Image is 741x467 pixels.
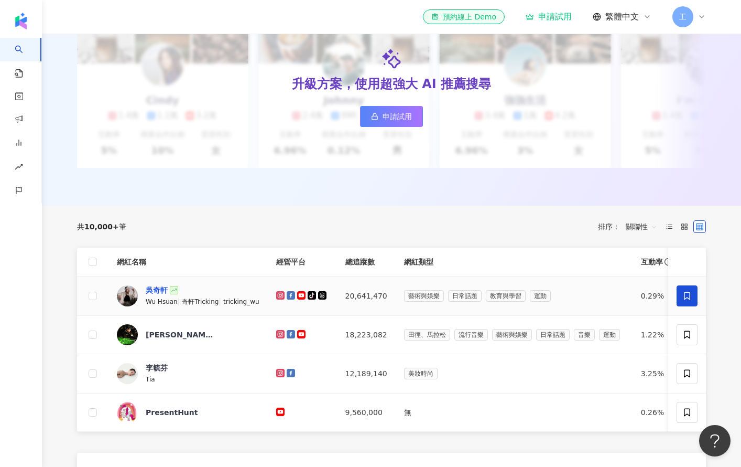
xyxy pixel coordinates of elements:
[268,248,337,277] th: 經營平台
[626,218,657,235] span: 關聯性
[431,12,496,22] div: 預約線上 Demo
[641,290,673,302] div: 0.29%
[492,329,532,341] span: 藝術與娛樂
[598,218,663,235] div: 排序：
[404,407,624,418] div: 無
[404,329,450,341] span: 田徑、馬拉松
[641,257,663,267] span: 互動率
[396,248,633,277] th: 網紅類型
[337,248,396,277] th: 總追蹤數
[13,13,29,29] img: logo icon
[84,222,119,231] span: 10,000+
[423,9,505,24] a: 預約線上 Demo
[530,290,551,302] span: 運動
[178,297,182,305] span: |
[146,407,198,418] div: PresentHunt
[223,298,259,305] span: tricking_wu
[117,402,138,423] img: KOL Avatar
[486,290,526,302] span: 教育與學習
[117,363,259,385] a: KOL Avatar李毓芬Tia
[146,330,214,340] div: [PERSON_NAME] [PERSON_NAME]
[146,285,168,295] div: 吳奇軒
[117,324,259,345] a: KOL Avatar[PERSON_NAME] [PERSON_NAME]
[526,12,572,22] a: 申請試用
[360,106,423,127] a: 申請試用
[15,38,36,79] a: search
[146,298,178,305] span: Wu Hsuan
[641,329,673,341] div: 1.22%
[404,368,438,379] span: 美妝時尚
[337,394,396,432] td: 9,560,000
[599,329,620,341] span: 運動
[404,290,444,302] span: 藝術與娛樂
[663,257,673,267] span: info-circle
[15,156,23,180] span: rise
[117,363,138,384] img: KOL Avatar
[448,290,482,302] span: 日常話題
[117,402,259,423] a: KOL AvatarPresentHunt
[679,11,686,23] span: 工
[454,329,488,341] span: 流行音樂
[574,329,595,341] span: 音樂
[605,11,639,23] span: 繁體中文
[337,316,396,354] td: 18,223,082
[77,222,126,231] div: 共 筆
[641,407,673,418] div: 0.26%
[337,277,396,316] td: 20,641,470
[108,248,268,277] th: 網紅名稱
[117,285,259,307] a: KOL Avatar吳奇軒Wu Hsuan|奇軒Tricking|tricking_wu
[117,285,138,306] img: KOL Avatar
[182,298,219,305] span: 奇軒Tricking
[337,354,396,394] td: 12,189,140
[146,376,155,383] span: Tia
[536,329,570,341] span: 日常話題
[383,112,412,121] span: 申請試用
[699,425,731,457] iframe: Help Scout Beacon - Open
[292,76,491,93] div: 升級方案，使用超強大 AI 推薦搜尋
[641,368,673,379] div: 3.25%
[117,324,138,345] img: KOL Avatar
[219,297,223,305] span: |
[146,363,168,373] div: 李毓芬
